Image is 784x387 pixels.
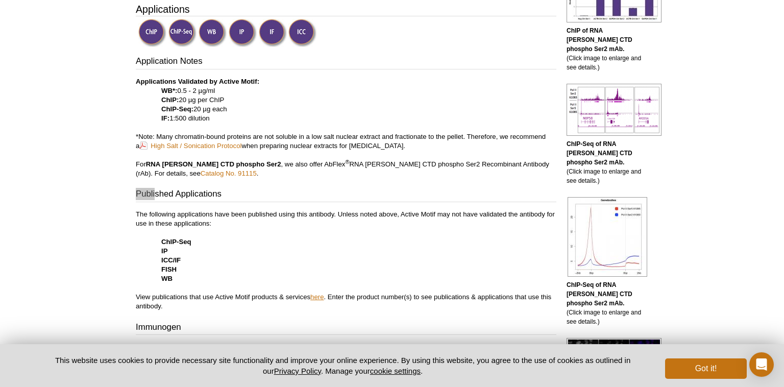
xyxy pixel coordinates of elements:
b: ChIP-Seq of RNA [PERSON_NAME] CTD phospho Ser2 mAb. [567,140,632,166]
img: Immunocytochemistry Validated [288,19,316,47]
p: (Click image to enlarge and see details.) [567,26,648,72]
img: ChIP Validated [138,19,166,47]
strong: ChIP-Seq: [161,105,193,113]
img: Immunoprecipitation Validated [229,19,257,47]
a: here [310,293,324,301]
p: This website uses cookies to provide necessary site functionality and improve your online experie... [37,355,648,376]
strong: ICC/IF [161,256,181,264]
b: ChIP-Seq of RNA [PERSON_NAME] CTD phospho Ser2 mAb. [567,281,632,307]
img: Western Blot Validated [199,19,227,47]
p: 0.5 - 2 µg/ml 20 µg per ChIP 20 µg each 1:500 dilution *Note: Many chromatin-bound proteins are n... [136,77,556,178]
strong: FISH [161,265,177,273]
b: RNA [PERSON_NAME] CTD phospho Ser2 [146,160,281,168]
button: cookie settings [370,367,421,375]
h3: Application Notes [136,55,556,69]
div: Open Intercom Messenger [749,352,774,377]
img: ChIP-Seq Validated [168,19,197,47]
strong: WB [161,275,173,282]
strong: IF: [161,114,169,122]
sup: ® [345,158,349,164]
b: Applications Validated by Active Motif: [136,78,259,85]
img: Immunofluorescence Validated [259,19,287,47]
img: RNA pol II CTD phospho Ser2 antibody (mAb) tested by ChIP-Seq. [567,84,661,136]
img: RNA pol II CTD phospho Ser2 antibody (mAb) tested by ChIP-Seq. [568,197,647,277]
p: The following applications have been published using this antibody. Unless noted above, Active Mo... [136,210,556,311]
a: Catalog No. 91115 [201,170,257,177]
strong: IP [161,247,167,255]
h3: Published Applications [136,188,556,202]
h3: Immunogen [136,321,556,335]
b: ChIP of RNA [PERSON_NAME] CTD phospho Ser2 mAb. [567,27,632,53]
h3: Applications [136,2,556,17]
a: Privacy Policy [274,367,321,375]
p: (Click image to enlarge and see details.) [567,139,648,185]
strong: ChIP: [161,96,179,104]
a: High Salt / Sonication Protocol [139,141,241,151]
strong: ChIP-Seq [161,238,191,246]
p: (Click image to enlarge and see details.) [567,280,648,326]
button: Got it! [665,358,747,379]
img: RNA pol II CTD phospho Ser2 antibody (mAb) tested by immunofluorescence. [567,338,661,376]
p: This RNA [PERSON_NAME] CTD phospho Ser2 antibody was raised against a peptide containing the RNA ... [136,343,556,361]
